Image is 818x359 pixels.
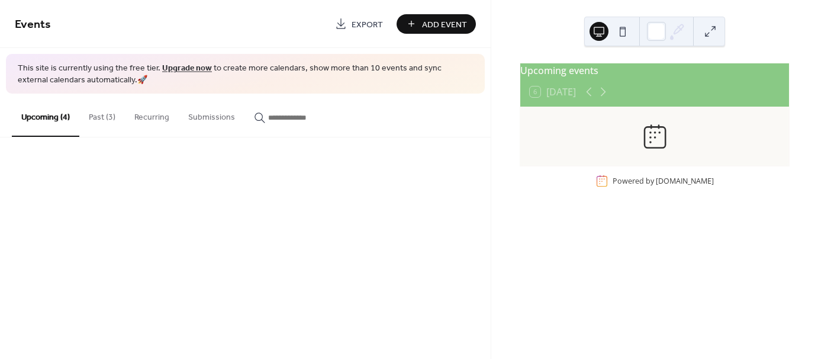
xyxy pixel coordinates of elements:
span: Events [15,13,51,36]
div: Upcoming events [520,63,789,78]
span: Add Event [422,18,467,31]
button: Upcoming (4) [12,94,79,137]
button: Past (3) [79,94,125,136]
button: Recurring [125,94,179,136]
a: Export [326,14,392,34]
div: Powered by [613,176,714,186]
a: Upgrade now [162,60,212,76]
button: Add Event [397,14,476,34]
span: This site is currently using the free tier. to create more calendars, show more than 10 events an... [18,63,473,86]
span: Export [352,18,383,31]
a: [DOMAIN_NAME] [656,176,714,186]
button: Submissions [179,94,244,136]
